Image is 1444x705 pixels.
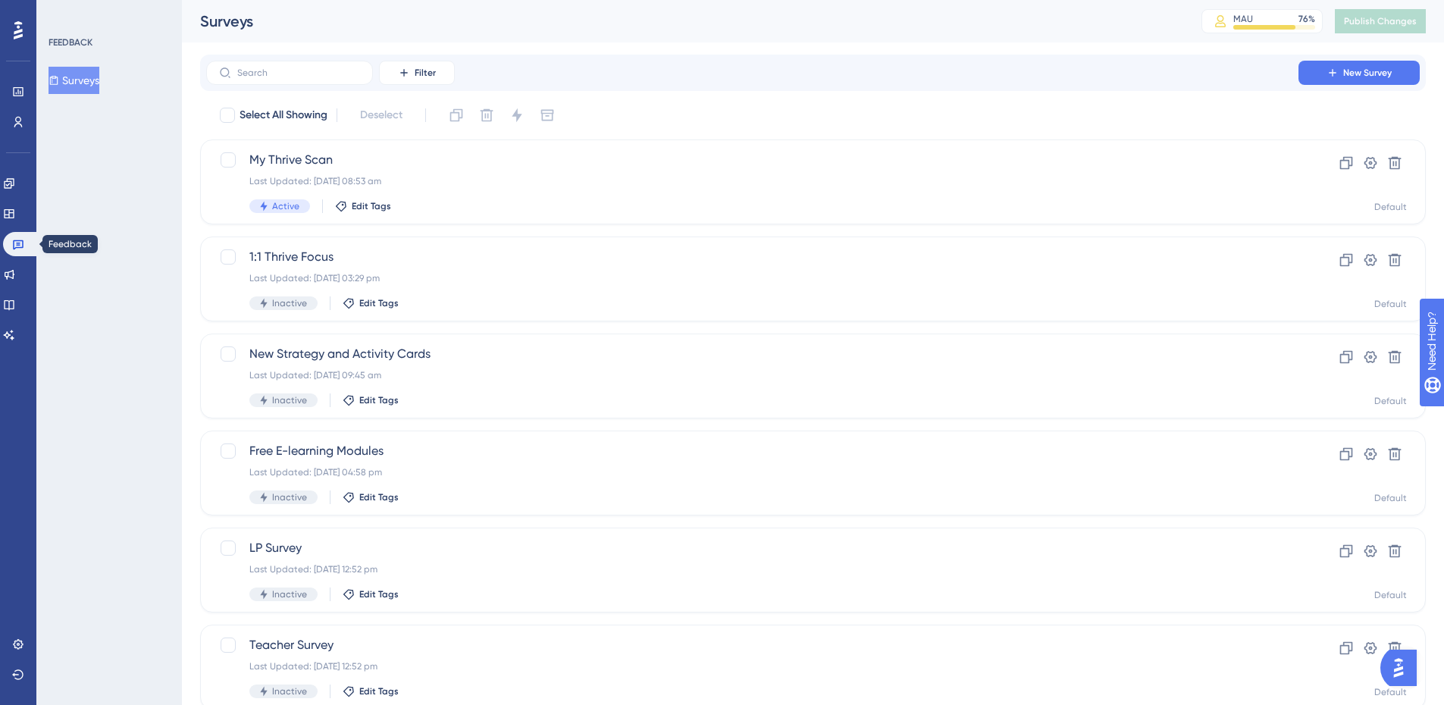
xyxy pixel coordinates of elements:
span: Edit Tags [359,588,399,600]
button: Surveys [49,67,99,94]
input: Search [237,67,360,78]
span: Edit Tags [359,685,399,697]
span: Inactive [272,394,307,406]
span: Filter [415,67,436,79]
span: Publish Changes [1344,15,1417,27]
button: Edit Tags [343,491,399,503]
span: Edit Tags [359,394,399,406]
span: 1:1 Thrive Focus [249,248,1255,266]
span: Inactive [272,491,307,503]
div: Default [1374,395,1407,407]
button: Filter [379,61,455,85]
div: Last Updated: [DATE] 08:53 am [249,175,1255,187]
div: FEEDBACK [49,36,92,49]
span: Edit Tags [352,200,391,212]
span: Select All Showing [240,106,327,124]
div: 76 % [1298,13,1315,25]
button: Deselect [346,102,416,129]
div: Default [1374,201,1407,213]
span: New Survey [1343,67,1392,79]
button: Publish Changes [1335,9,1426,33]
div: Last Updated: [DATE] 03:29 pm [249,272,1255,284]
div: Last Updated: [DATE] 12:52 pm [249,563,1255,575]
div: Last Updated: [DATE] 12:52 pm [249,660,1255,672]
button: Edit Tags [343,394,399,406]
button: Edit Tags [343,685,399,697]
span: Need Help? [36,4,95,22]
span: My Thrive Scan [249,151,1255,169]
span: Edit Tags [359,491,399,503]
button: Edit Tags [343,588,399,600]
div: Default [1374,686,1407,698]
div: Default [1374,492,1407,504]
span: LP Survey [249,539,1255,557]
div: Last Updated: [DATE] 09:45 am [249,369,1255,381]
span: Free E-learning Modules [249,442,1255,460]
span: Teacher Survey [249,636,1255,654]
span: Inactive [272,685,307,697]
div: Default [1374,298,1407,310]
div: MAU [1233,13,1253,25]
div: Surveys [200,11,1164,32]
span: New Strategy and Activity Cards [249,345,1255,363]
span: Active [272,200,299,212]
button: Edit Tags [343,297,399,309]
button: New Survey [1298,61,1420,85]
span: Inactive [272,297,307,309]
iframe: UserGuiding AI Assistant Launcher [1380,645,1426,691]
span: Edit Tags [359,297,399,309]
div: Default [1374,589,1407,601]
button: Edit Tags [335,200,391,212]
span: Deselect [360,106,403,124]
div: Last Updated: [DATE] 04:58 pm [249,466,1255,478]
span: Inactive [272,588,307,600]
